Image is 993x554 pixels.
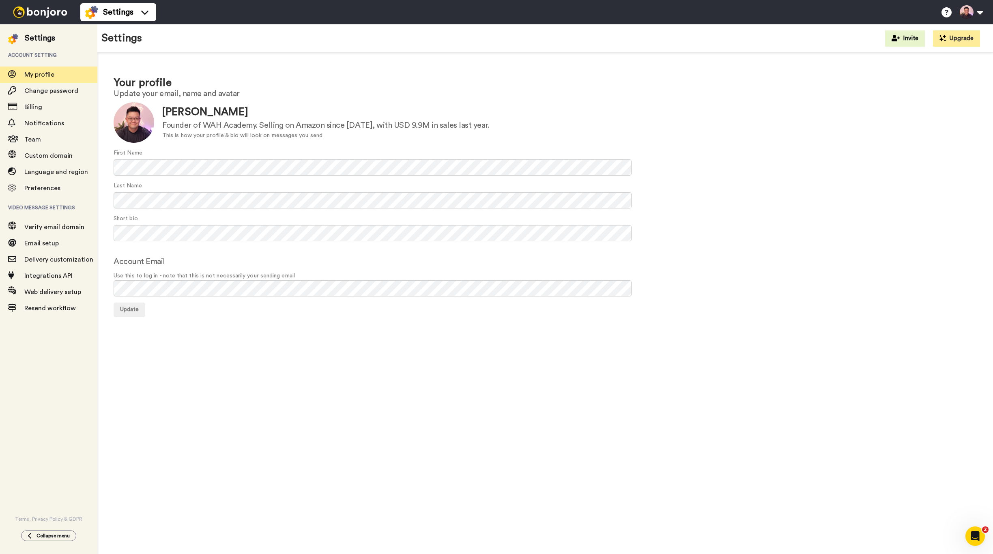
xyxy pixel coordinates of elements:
[101,32,142,44] h1: Settings
[982,526,989,533] span: 2
[103,6,133,18] span: Settings
[114,256,165,268] label: Account Email
[114,272,977,280] span: Use this to log in - note that this is not necessarily your sending email
[24,88,78,94] span: Change password
[24,185,60,191] span: Preferences
[10,6,71,18] img: bj-logo-header-white.svg
[114,182,142,190] label: Last Name
[24,136,41,143] span: Team
[24,305,76,311] span: Resend workflow
[24,169,88,175] span: Language and region
[114,215,138,223] label: Short bio
[24,152,73,159] span: Custom domain
[114,77,977,89] h1: Your profile
[120,307,139,312] span: Update
[933,30,980,47] button: Upgrade
[24,71,54,78] span: My profile
[85,6,98,19] img: settings-colored.svg
[114,303,145,317] button: Update
[37,533,70,539] span: Collapse menu
[162,105,489,120] div: [PERSON_NAME]
[24,240,59,247] span: Email setup
[885,30,925,47] button: Invite
[24,104,42,110] span: Billing
[24,273,73,279] span: Integrations API
[24,224,84,230] span: Verify email domain
[24,256,93,263] span: Delivery customization
[24,289,81,295] span: Web delivery setup
[21,530,76,541] button: Collapse menu
[162,131,489,140] div: This is how your profile & bio will look on messages you send
[114,89,977,98] h2: Update your email, name and avatar
[8,34,18,44] img: settings-colored.svg
[965,526,985,546] iframe: Intercom live chat
[162,120,489,131] div: Founder of WAH Academy. Selling on Amazon since [DATE], with USD 9.9M in sales last year.
[114,149,142,157] label: First Name
[24,120,64,127] span: Notifications
[25,32,55,44] div: Settings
